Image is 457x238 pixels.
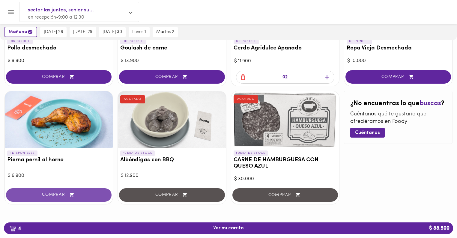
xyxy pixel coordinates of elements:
[99,27,126,37] button: [DATE] 30
[8,58,110,64] div: $ 9.900
[127,74,217,79] span: COMPRAR
[119,70,225,84] button: COMPRAR
[132,29,146,35] span: lunes 1
[231,91,339,148] div: CARNE DE HAMBURGUESA CON QUESO AZUL
[28,15,84,20] span: en recepción • 9:00 a 12:30
[355,130,380,136] span: Cuéntanos
[5,91,113,148] div: Pierna pernil al horno
[347,45,450,52] h3: Ropa Vieja Desmechada
[420,100,441,107] span: buscas
[6,225,25,232] b: 4
[6,70,112,84] button: COMPRAR
[129,27,150,37] button: lunes 1
[13,192,104,198] span: COMPRAR
[121,172,223,179] div: $ 12.900
[345,70,451,84] button: COMPRAR
[6,188,112,202] button: COMPRAR
[7,150,37,156] p: 1 DISPONIBLES
[120,157,223,163] h3: Albóndigas con BBQ
[7,39,33,44] p: DISPONIBLE
[44,29,63,35] span: [DATE] 28
[9,29,33,35] span: mañana
[234,176,336,183] div: $ 30.000
[282,74,288,81] p: 02
[234,39,259,44] p: DISPONIBLE
[8,172,110,179] div: $ 6.900
[153,27,178,37] button: martes 2
[73,29,92,35] span: [DATE] 29
[4,5,18,19] button: Menu
[7,45,110,52] h3: Pollo desmechado
[40,27,67,37] button: [DATE] 28
[70,27,96,37] button: [DATE] 29
[4,27,37,37] button: mañana
[350,128,385,138] button: Cuéntanos
[234,95,258,103] div: AGOTADO
[4,222,453,234] button: 4Ver mi carrito$ 88.500
[28,6,124,14] span: sector las juntas, senior su...
[350,111,446,126] p: Cuéntanos qué te gustaría que ofreciéramos en Foody
[350,100,446,107] h2: ¿No encuentras lo que ?
[118,91,226,148] div: Albóndigas con BBQ
[7,157,110,163] h3: Pierna pernil al horno
[353,74,444,79] span: COMPRAR
[422,203,451,232] iframe: Messagebird Livechat Widget
[347,58,449,64] div: $ 10.000
[103,29,122,35] span: [DATE] 30
[9,226,16,232] img: cart.png
[156,29,174,35] span: martes 2
[121,58,223,64] div: $ 13.900
[234,45,337,52] h3: Cerdo Agridulce Apanado
[120,150,155,156] p: FUERA DE STOCK
[234,157,337,170] h3: CARNE DE HAMBURGUESA CON QUESO AZUL
[120,45,223,52] h3: Goulash de carne
[13,74,104,79] span: COMPRAR
[234,150,268,156] p: FUERA DE STOCK
[234,58,336,65] div: $ 11.900
[120,95,145,103] div: AGOTADO
[213,225,244,231] span: Ver mi carrito
[347,39,372,44] p: DISPONIBLE
[120,39,146,44] p: DISPONIBLE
